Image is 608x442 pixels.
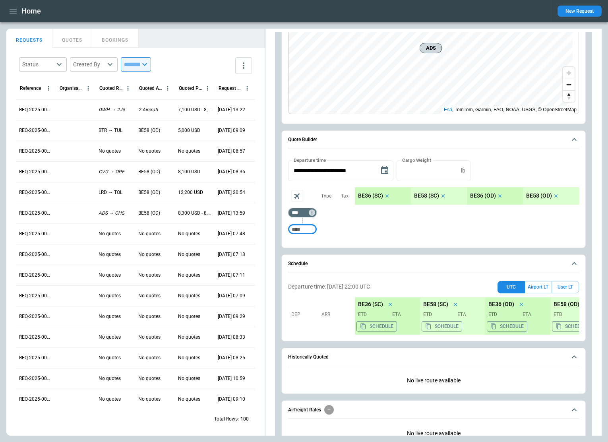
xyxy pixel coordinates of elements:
p: ETA [454,311,482,318]
p: No quotes [178,355,200,361]
p: 100 [240,416,249,423]
p: 09/24/2025 08:33 [218,334,245,341]
button: New Request [558,6,602,17]
p: 7,100 USD - 8,100 USD [178,107,211,113]
p: BTR → TUL [99,127,122,134]
p: No live route available [288,371,579,390]
p: BE36 (SC) [358,301,383,308]
div: Quoted Price [179,85,202,91]
label: Cargo Weight [402,157,431,163]
p: ETD [554,311,581,318]
div: Reference [20,85,41,91]
p: 09/25/2025 07:09 [218,293,245,299]
p: BE58 (SC) [414,192,439,199]
p: ETD [423,311,451,318]
button: Quoted Aircraft column menu [163,83,173,93]
p: No quotes [99,148,121,155]
p: Taxi [341,193,350,200]
button: Quote Builder [288,131,579,149]
label: Departure time [294,157,326,163]
p: REQ-2025-000305 [19,313,52,320]
p: 09/23/2025 09:10 [218,396,245,403]
button: Airport LT [525,281,552,293]
p: No quotes [99,251,121,258]
p: 09/24/2025 08:25 [218,355,245,361]
button: Zoom out [563,79,575,90]
p: ETD [488,311,516,318]
p: ETA [389,311,417,318]
div: , TomTom, Garmin, FAO, NOAA, USGS, © OpenStreetMap [444,106,577,114]
p: No quotes [99,396,121,403]
button: Choose date, selected date is Sep 30, 2025 [377,163,393,178]
p: REQ-2025-000309 [19,231,52,237]
p: No quotes [138,231,161,237]
p: 12,200 USD [178,189,203,196]
p: BE36 (SC) [358,192,383,199]
button: Airfreight Rates [288,401,579,419]
p: REQ-2025-000308 [19,251,52,258]
button: Request Created At (UTC-05:00) column menu [242,83,252,93]
p: No quotes [99,272,121,279]
div: scrollable content [355,297,579,335]
p: ADS → CHS [99,210,124,217]
h1: Home [21,6,41,16]
p: BE58 (OD) [138,210,160,217]
p: REQ-2025-000303 [19,355,52,361]
p: REQ-2025-000310 [19,210,52,217]
p: ETD [358,311,386,318]
p: No quotes [138,313,161,320]
h6: Quote Builder [288,137,317,142]
p: No quotes [99,375,121,382]
p: 09/23/2025 10:59 [218,375,245,382]
button: Copy the aircraft schedule to your clipboard [422,321,462,331]
div: Quoted Aircraft [139,85,163,91]
button: BOOKINGS [92,29,138,48]
p: 09/25/2025 07:13 [218,251,245,258]
p: No quotes [138,148,161,155]
p: REQ-2025-000301 [19,396,52,403]
h6: Historically Quoted [288,355,329,360]
p: REQ-2025-000312 [19,169,52,175]
p: BE58 (OD) [138,189,160,196]
button: Zoom in [563,67,575,79]
p: No quotes [178,231,200,237]
button: Schedule [288,255,579,273]
p: No quotes [138,375,161,382]
p: BE58 (SC) [423,301,448,308]
p: 8,100 USD [178,169,200,175]
button: Organisation column menu [83,83,93,93]
p: BE36 (OD) [470,192,496,199]
p: No quotes [138,355,161,361]
p: 09/26/2025 08:36 [218,169,245,175]
p: 5,000 USD [178,127,200,134]
div: scrollable content [355,187,579,205]
p: lb [461,167,465,174]
p: REQ-2025-000311 [19,189,52,196]
div: Organisation [60,85,83,91]
span: Aircraft selection [291,190,303,202]
p: 2 Aircraft [138,107,158,113]
p: DWH → 2J5 [99,107,125,113]
p: No quotes [99,293,121,299]
p: 09/25/2025 20:54 [218,189,245,196]
span: ADS [423,44,439,52]
p: No quotes [178,293,200,299]
a: Esri [444,107,452,112]
button: Reference column menu [43,83,54,93]
p: No quotes [178,313,200,320]
p: REQ-2025-000315 [19,107,52,113]
p: No quotes [138,396,161,403]
div: Quote Builder [288,160,579,238]
p: No quotes [138,334,161,341]
button: UTC [498,281,525,293]
button: REQUESTS [6,29,52,48]
h6: Schedule [288,261,308,266]
p: BE58 (OD) [554,301,579,308]
p: REQ-2025-000313 [19,148,52,155]
h6: Airfreight Rates [288,407,321,413]
div: Too short [288,225,317,234]
div: Too short [288,208,317,217]
p: 09/26/2025 09:09 [218,127,245,134]
p: No quotes [99,313,121,320]
p: No quotes [138,272,161,279]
